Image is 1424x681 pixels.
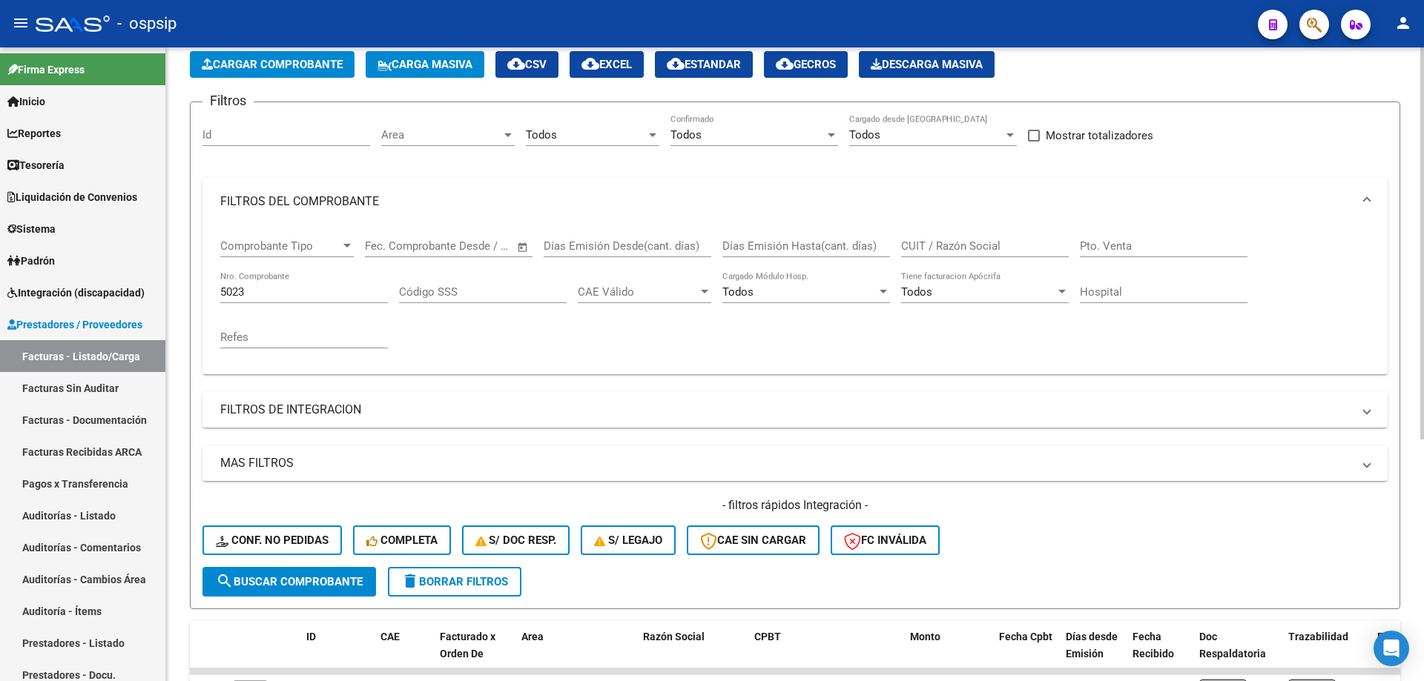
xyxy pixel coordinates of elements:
mat-icon: search [216,572,234,590]
h4: - filtros rápidos Integración - [202,497,1388,514]
span: Todos [670,128,702,142]
span: CAE Válido [578,285,698,299]
span: Descarga Masiva [871,58,983,71]
span: Doc Respaldatoria [1199,631,1266,660]
input: Fecha inicio [365,239,425,253]
span: Mostrar totalizadores [1046,127,1153,144]
span: Firma Express [7,62,85,78]
span: CAE SIN CARGAR [700,534,806,547]
button: Gecros [764,51,848,78]
span: Borrar Filtros [401,575,508,588]
span: S/ legajo [594,534,662,547]
mat-icon: cloud_download [776,55,794,73]
button: Completa [353,525,451,555]
button: EXCEL [570,51,644,78]
span: Estandar [667,58,741,71]
app-download-masive: Descarga masiva de comprobantes (adjuntos) [859,51,995,78]
span: Comprobante Tipo [220,239,340,253]
button: Borrar Filtros [388,567,521,597]
span: Prestadores / Proveedores [7,316,142,333]
h3: Filtros [202,90,254,111]
span: S/ Doc Resp. [475,534,557,547]
span: Integración (discapacidad) [7,285,145,301]
mat-panel-title: FILTROS DE INTEGRACION [220,402,1352,418]
span: Todos [849,128,880,142]
span: FC Inválida [844,534,926,547]
span: Gecros [776,58,836,71]
button: CAE SIN CARGAR [687,525,820,555]
mat-panel-title: FILTROS DEL COMPROBANTE [220,193,1352,210]
button: Descarga Masiva [859,51,995,78]
span: Padrón [7,253,55,269]
span: - ospsip [117,7,177,40]
span: Razón Social [643,631,705,642]
mat-icon: cloud_download [507,55,525,73]
span: CAE [380,631,400,642]
input: Fecha fin [438,239,510,253]
button: Buscar Comprobante [202,567,376,597]
button: FC Inválida [831,525,940,555]
button: Open calendar [515,239,532,256]
mat-expansion-panel-header: FILTROS DEL COMPROBANTE [202,178,1388,225]
mat-expansion-panel-header: FILTROS DE INTEGRACION [202,392,1388,428]
span: Area [521,631,544,642]
span: Reportes [7,125,61,142]
span: Fecha Cpbt [999,631,1052,642]
span: ID [306,631,316,642]
mat-expansion-panel-header: MAS FILTROS [202,445,1388,481]
span: Buscar Comprobante [216,575,363,588]
span: Completa [366,534,438,547]
mat-icon: person [1394,14,1412,32]
span: Trazabilidad [1288,631,1348,642]
button: Estandar [655,51,753,78]
button: S/ Doc Resp. [462,525,570,555]
span: Inicio [7,93,45,110]
span: Días desde Emisión [1066,631,1118,660]
div: FILTROS DEL COMPROBANTE [202,225,1388,374]
span: Carga Masiva [378,58,472,71]
span: CPBT [754,631,781,642]
span: Facturado x Orden De [440,631,495,660]
span: Monto [910,631,940,642]
span: Cargar Comprobante [202,58,343,71]
mat-icon: cloud_download [581,55,599,73]
div: Open Intercom Messenger [1374,631,1409,666]
span: Todos [722,285,754,299]
span: Conf. no pedidas [216,534,329,547]
span: Todos [901,285,932,299]
span: Liquidación de Convenios [7,189,137,205]
button: Carga Masiva [366,51,484,78]
span: EXCEL [581,58,632,71]
button: Cargar Comprobante [190,51,355,78]
mat-icon: cloud_download [667,55,685,73]
span: CSV [507,58,547,71]
span: Fecha Recibido [1133,631,1174,660]
mat-panel-title: MAS FILTROS [220,455,1352,471]
mat-icon: menu [12,14,30,32]
button: CSV [495,51,558,78]
button: Conf. no pedidas [202,525,342,555]
span: Tesorería [7,157,65,173]
button: S/ legajo [581,525,676,555]
span: Area [381,128,501,142]
mat-icon: delete [401,572,419,590]
span: Sistema [7,221,56,237]
span: Todos [526,128,557,142]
